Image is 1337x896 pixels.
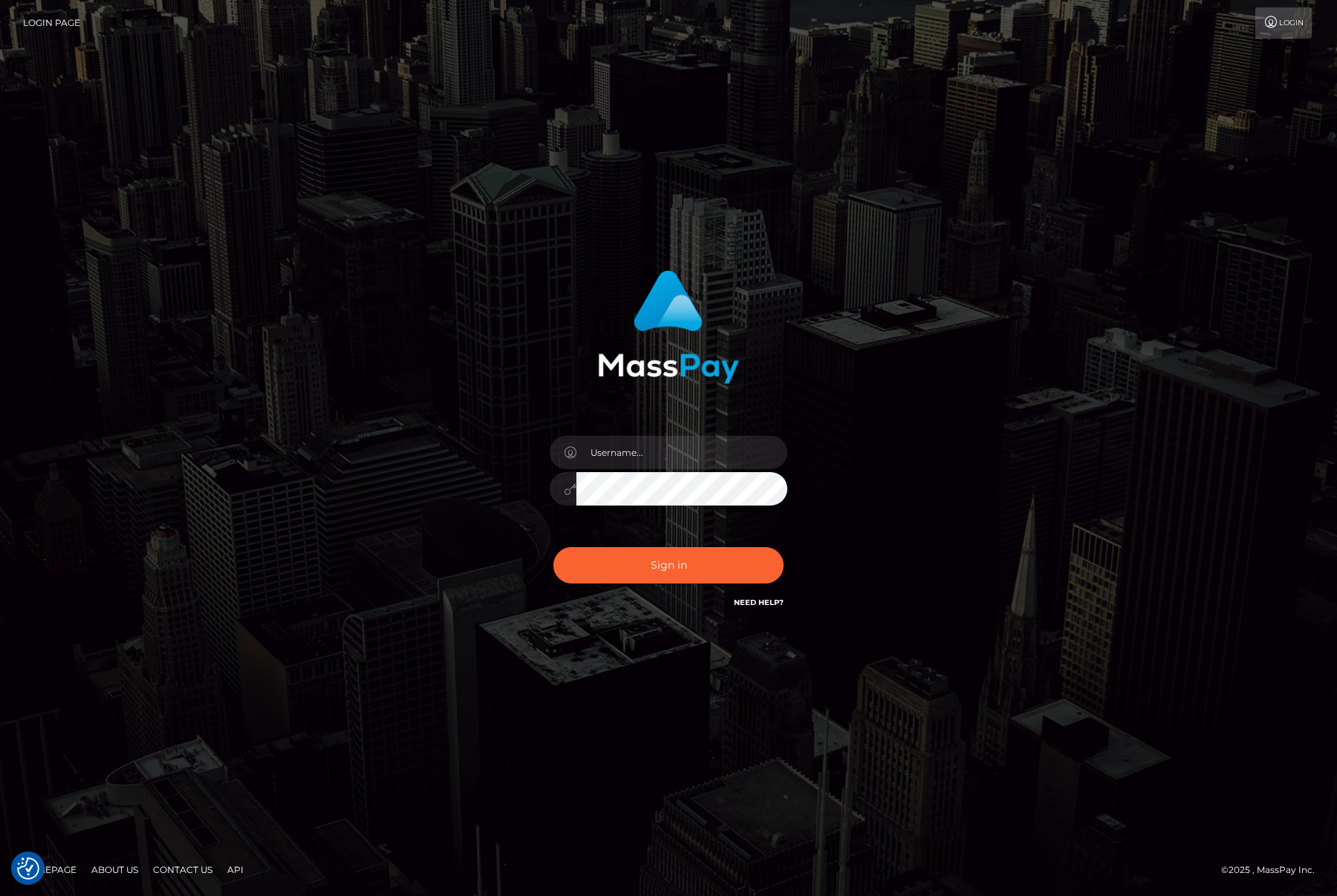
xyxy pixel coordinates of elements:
[147,858,218,881] a: Contact Us
[17,857,39,880] button: Consent Preferences
[16,858,82,881] a: Homepage
[576,436,787,469] input: Username...
[85,858,144,881] a: About Us
[598,270,739,384] img: MassPay Login
[1221,862,1326,878] div: © 2025 , MassPay Inc.
[23,7,80,39] a: Login Page
[553,547,784,583] button: Sign in
[1255,7,1312,39] a: Login
[734,598,784,607] a: Need Help?
[17,857,39,880] img: Revisit consent button
[221,858,250,881] a: API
